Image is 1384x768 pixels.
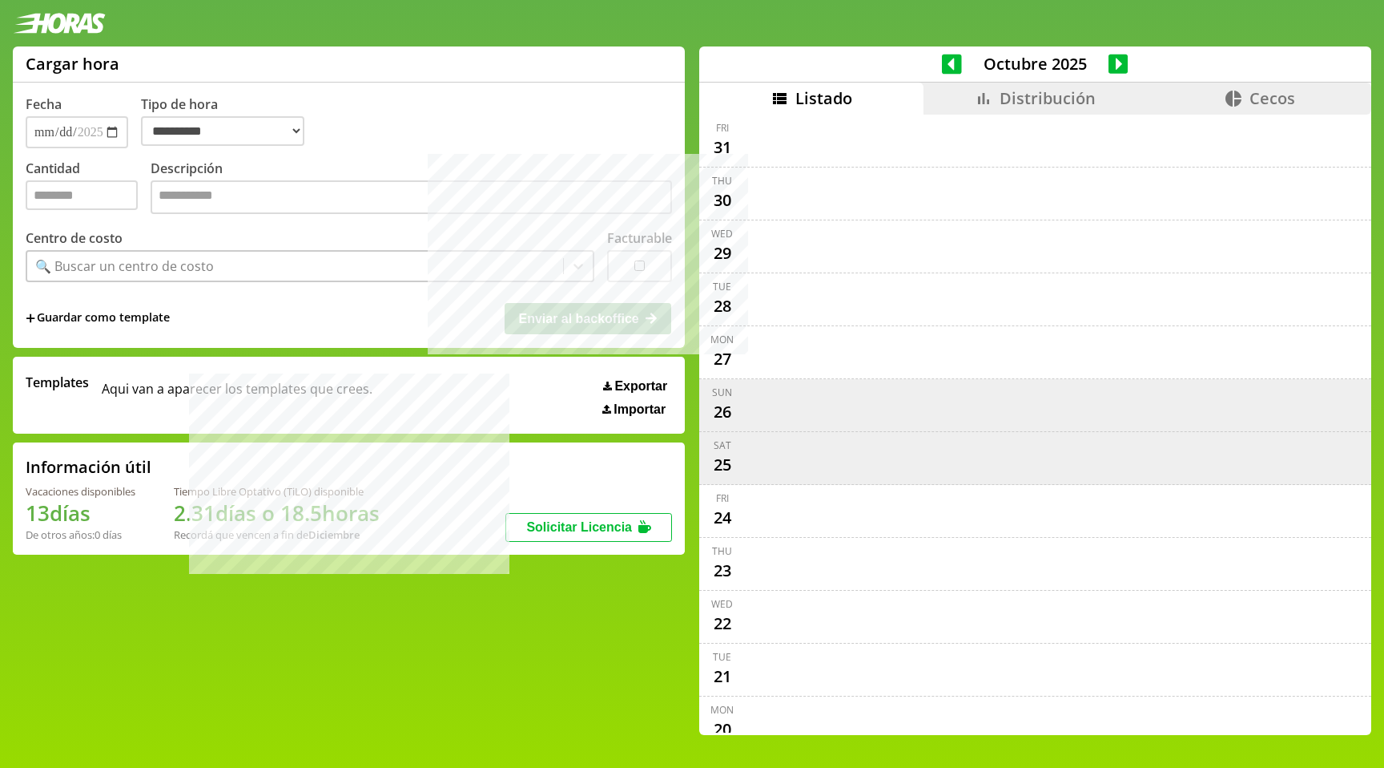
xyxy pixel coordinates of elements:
div: Thu [712,544,732,558]
input: Cantidad [26,180,138,210]
div: 26 [710,399,735,425]
div: Fri [716,491,729,505]
div: 27 [710,346,735,372]
span: Exportar [614,379,667,394]
span: Cecos [1249,87,1295,109]
div: scrollable content [699,115,1371,734]
label: Fecha [26,95,62,113]
label: Facturable [607,229,672,247]
div: Fri [716,121,729,135]
h1: 13 días [26,499,135,527]
label: Cantidad [26,160,151,218]
div: De otros años: 0 días [26,527,135,542]
div: 25 [710,452,735,478]
button: Solicitar Licencia [505,513,672,542]
div: 21 [710,664,735,689]
div: Wed [711,597,733,611]
div: Thu [712,174,732,188]
div: Vacaciones disponibles [26,484,135,499]
h1: 2.31 días o 18.5 horas [174,499,380,527]
span: Solicitar Licencia [526,520,632,534]
div: 30 [710,188,735,213]
div: Tiempo Libre Optativo (TiLO) disponible [174,484,380,499]
div: 28 [710,293,735,319]
div: Sun [712,386,732,399]
textarea: Descripción [151,180,672,214]
b: Diciembre [308,527,360,542]
h2: Información útil [26,456,151,478]
div: Tue [713,280,731,293]
div: Recordá que vencen a fin de [174,527,380,542]
span: Aqui van a aparecer los templates que crees. [102,374,372,417]
img: logotipo [13,13,106,34]
div: 31 [710,135,735,160]
div: Mon [710,333,734,346]
label: Descripción [151,160,672,218]
div: 🔍 Buscar un centro de costo [35,257,214,275]
span: Distribución [1000,87,1096,109]
div: Mon [710,703,734,717]
select: Tipo de hora [141,116,304,146]
div: 24 [710,505,735,531]
div: 23 [710,558,735,584]
span: Importar [614,402,666,417]
button: Exportar [598,378,672,394]
div: 20 [710,717,735,742]
div: 22 [710,611,735,637]
span: Octubre 2025 [962,53,1108,75]
span: +Guardar como template [26,309,170,327]
span: Templates [26,374,89,391]
div: Sat [714,439,731,452]
span: Listado [795,87,852,109]
div: Tue [713,650,731,664]
div: Wed [711,227,733,241]
h1: Cargar hora [26,53,119,75]
div: 29 [710,241,735,266]
span: + [26,309,35,327]
label: Centro de costo [26,229,123,247]
label: Tipo de hora [141,95,317,148]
